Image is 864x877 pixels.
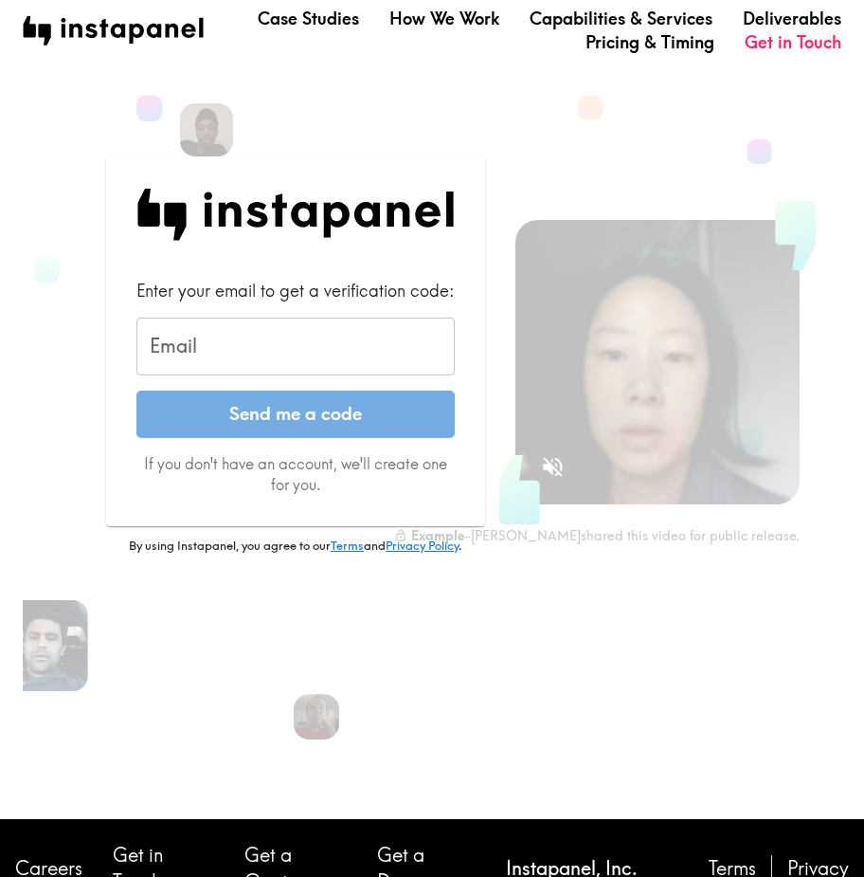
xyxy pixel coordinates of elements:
div: Enter your email to get a verification code: [136,279,455,302]
img: Elizabeth [294,694,339,740]
a: Privacy Policy [386,538,459,553]
p: By using Instapanel, you agree to our and . [106,538,485,555]
button: Sound is off [532,447,573,487]
img: instapanel [23,16,204,46]
p: If you don't have an account, we'll create one for you. [136,453,455,496]
img: Instapanel [136,189,455,241]
div: - [PERSON_NAME] shared this video for public release. [394,527,800,544]
a: Capabilities & Services [530,7,712,30]
button: Send me a code [136,391,455,438]
b: Example [411,527,464,544]
img: Devon [180,103,233,156]
a: Terms [331,538,364,553]
a: Get in Touch [745,30,841,54]
a: Pricing & Timing [585,30,714,54]
a: Deliverables [743,7,841,30]
a: How We Work [389,7,499,30]
a: Case Studies [258,7,359,30]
